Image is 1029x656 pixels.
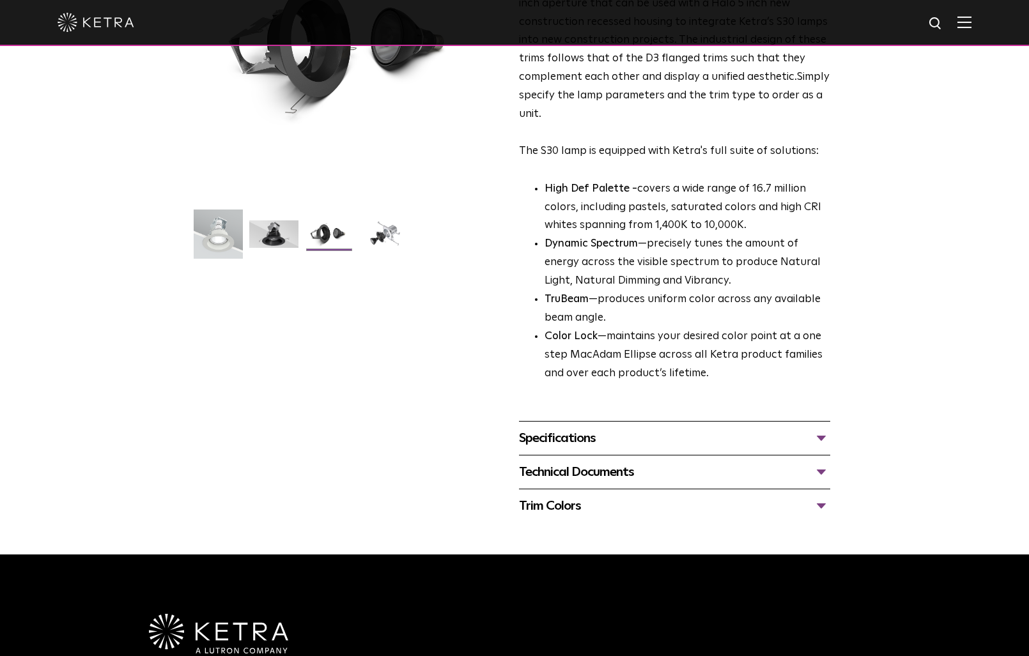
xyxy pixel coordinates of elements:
[928,16,944,32] img: search icon
[545,235,830,291] li: —precisely tunes the amount of energy across the visible spectrum to produce Natural Light, Natur...
[305,220,354,257] img: S30 Halo Downlight_Table Top_Black
[149,614,288,653] img: Ketra-aLutronCo_White_RGB
[545,180,830,236] p: covers a wide range of 16.7 million colors, including pastels, saturated colors and high CRI whit...
[545,291,830,328] li: —produces uniform color across any available beam angle.
[545,328,830,383] li: —maintains your desired color point at a one step MacAdam Ellipse across all Ketra product famili...
[519,496,830,516] div: Trim Colors
[545,183,637,194] strong: High Def Palette -
[519,72,830,119] span: Simply specify the lamp parameters and the trim type to order as a unit.​
[194,210,243,268] img: S30-DownlightTrim-2021-Web-Square
[519,462,830,482] div: Technical Documents
[957,16,971,28] img: Hamburger%20Nav.svg
[360,220,410,257] img: S30 Halo Downlight_Exploded_Black
[58,13,134,32] img: ketra-logo-2019-white
[249,220,298,257] img: S30 Halo Downlight_Hero_Black_Gradient
[545,294,589,305] strong: TruBeam
[519,428,830,448] div: Specifications
[545,238,638,249] strong: Dynamic Spectrum
[545,331,598,342] strong: Color Lock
